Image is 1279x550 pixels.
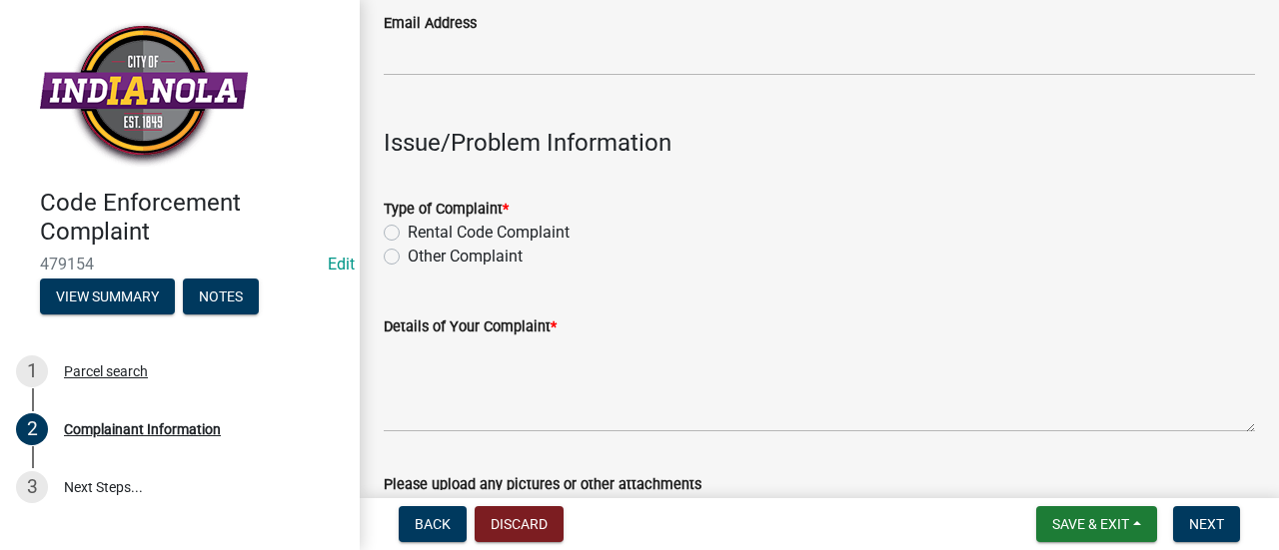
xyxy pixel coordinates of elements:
label: Type of Complaint [384,203,509,217]
label: Details of Your Complaint [384,320,557,334]
a: Edit [328,255,355,274]
label: Other Complaint [408,245,523,269]
label: Please upload any pictures or other attachments [384,478,701,492]
label: Email Address [384,17,477,31]
button: Discard [475,506,564,542]
span: Next [1189,516,1224,532]
div: Parcel search [64,364,148,378]
wm-modal-confirm: Summary [40,289,175,305]
button: View Summary [40,278,175,314]
button: Save & Exit [1036,506,1157,542]
wm-modal-confirm: Edit Application Number [328,255,355,274]
div: Complainant Information [64,422,221,436]
button: Next [1173,506,1240,542]
h4: Issue/Problem Information [384,129,1255,158]
wm-modal-confirm: Notes [183,289,259,305]
span: 479154 [40,255,320,274]
button: Notes [183,278,259,314]
h4: Code Enforcement Complaint [40,189,344,247]
div: 1 [16,355,48,387]
span: Save & Exit [1052,516,1129,532]
img: City of Indianola, Iowa [40,21,248,168]
label: Rental Code Complaint [408,221,570,245]
span: Back [415,516,451,532]
div: 3 [16,471,48,503]
div: 2 [16,413,48,445]
button: Back [399,506,467,542]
